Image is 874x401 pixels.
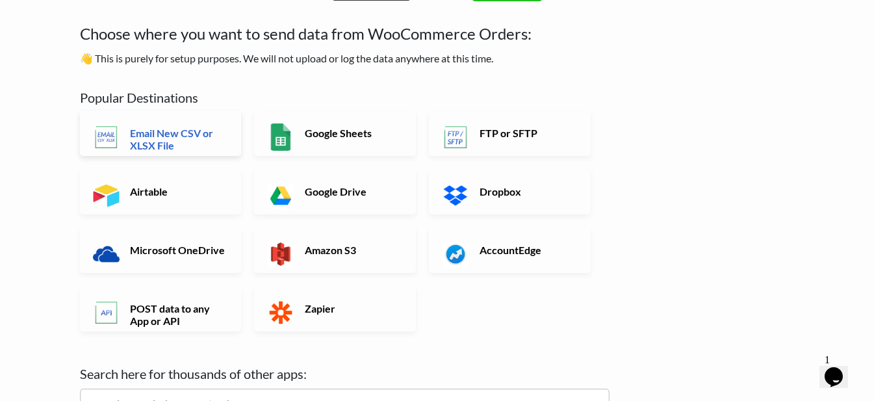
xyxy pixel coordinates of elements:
[429,227,591,273] a: AccountEdge
[254,110,416,156] a: Google Sheets
[442,240,469,268] img: AccountEdge App & API
[93,299,120,326] img: POST data to any App or API App & API
[80,169,242,214] a: Airtable
[429,110,591,156] a: FTP or SFTP
[254,227,416,273] a: Amazon S3
[127,127,229,151] h6: Email New CSV or XLSX File
[267,123,294,151] img: Google Sheets App & API
[302,127,404,139] h6: Google Sheets
[93,240,120,268] img: Microsoft OneDrive App & API
[476,185,578,198] h6: Dropbox
[80,110,242,156] a: Email New CSV or XLSX File
[80,227,242,273] a: Microsoft OneDrive
[254,169,416,214] a: Google Drive
[254,286,416,331] a: Zapier
[267,299,294,326] img: Zapier App & API
[442,182,469,209] img: Dropbox App & API
[80,90,610,105] h5: Popular Destinations
[267,182,294,209] img: Google Drive App & API
[442,123,469,151] img: FTP or SFTP App & API
[302,185,404,198] h6: Google Drive
[476,127,578,139] h6: FTP or SFTP
[476,244,578,256] h6: AccountEdge
[429,169,591,214] a: Dropbox
[80,286,242,331] a: POST data to any App or API
[267,240,294,268] img: Amazon S3 App & API
[127,185,229,198] h6: Airtable
[302,244,404,256] h6: Amazon S3
[80,364,610,383] label: Search here for thousands of other apps:
[127,244,229,256] h6: Microsoft OneDrive
[93,182,120,209] img: Airtable App & API
[93,123,120,151] img: Email New CSV or XLSX File App & API
[819,349,861,388] iframe: chat widget
[80,22,610,45] h4: Choose where you want to send data from WooCommerce Orders:
[302,302,404,315] h6: Zapier
[127,302,229,327] h6: POST data to any App or API
[80,51,610,66] p: 👋 This is purely for setup purposes. We will not upload or log the data anywhere at this time.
